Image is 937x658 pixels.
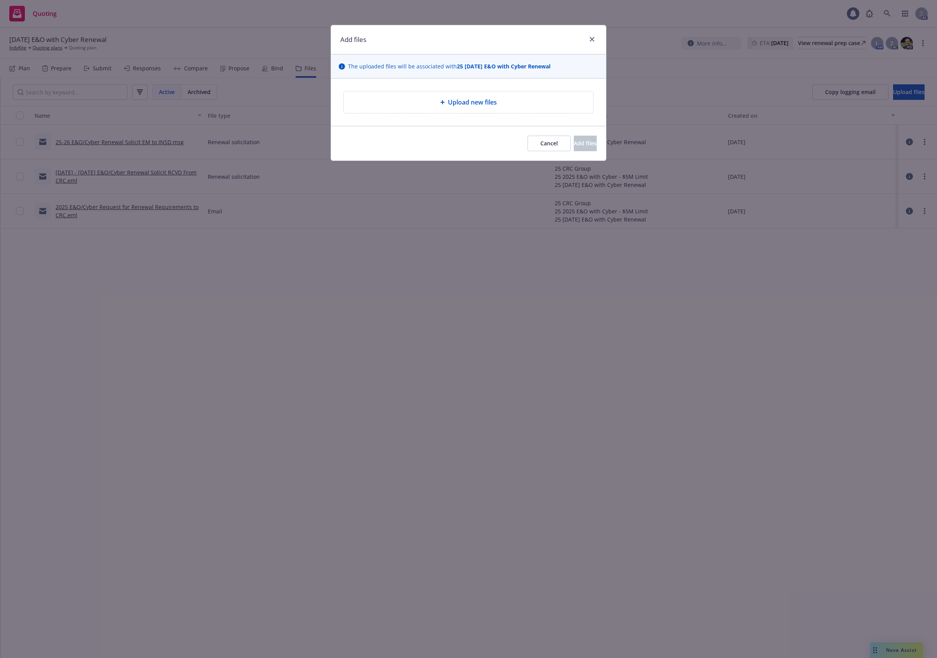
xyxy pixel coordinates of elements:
[574,136,597,151] button: Add files
[340,35,366,45] h1: Add files
[343,91,594,113] div: Upload new files
[574,140,597,147] span: Add files
[528,136,571,151] button: Cancel
[457,63,550,70] strong: 25 [DATE] E&O with Cyber Renewal
[540,140,558,147] span: Cancel
[348,62,550,70] span: The uploaded files will be associated with
[587,35,597,44] a: close
[448,98,497,107] span: Upload new files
